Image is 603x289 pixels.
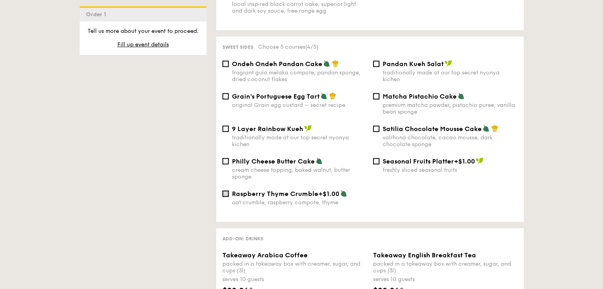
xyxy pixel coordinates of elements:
span: Seasonal Fruits Platter [383,158,454,165]
input: Philly Cheese Butter Cakecream cheese topping, baked walnut, butter sponge [222,158,229,164]
div: serves 10 guests [222,276,367,283]
input: Raspberry Thyme Crumble+$1.00oat crumble, raspberry compote, thyme [222,190,229,197]
div: serves 10 guests [373,276,517,283]
span: Raspberry Thyme Crumble [232,190,318,198]
span: Matcha Pistachio Cake [383,93,457,100]
div: traditionally made at our top secret nyonya kichen [232,134,367,148]
img: icon-chef-hat.a58ddaea.svg [329,92,336,99]
input: 9 Layer Rainbow Kuehtraditionally made at our top secret nyonya kichen [222,125,229,132]
input: Matcha Pistachio Cakepremium matcha powder, pistachio puree, vanilla bean sponge [373,93,379,99]
div: original Grain egg custard – secret recipe [232,102,367,108]
span: Takeaway Arabica Coffee [222,251,308,259]
span: Philly Cheese Butter Cake [232,158,315,165]
img: icon-vegan.f8ff3823.svg [476,157,484,164]
div: premium matcha powder, pistachio puree, vanilla bean sponge [383,102,517,115]
span: Grain's Portuguese Egg Tart [232,93,320,100]
span: Takeaway English Breakfast Tea [373,251,476,259]
span: +$1.00 [454,158,475,165]
span: Pandan Kueh Salat [383,60,444,68]
input: Pandan Kueh Salattraditionally made at our top secret nyonya kichen [373,61,379,67]
span: 9 Layer Rainbow Kueh [232,125,303,133]
img: icon-vegetarian.fe4039eb.svg [323,60,330,67]
img: icon-vegetarian.fe4039eb.svg [316,157,323,164]
div: packed in a takeaway box with creamer, sugar, and cups (3l) [222,260,367,274]
div: valrhona chocolate, cacao mousse, dark chocolate sponge [383,134,517,148]
img: icon-vegan.f8ff3823.svg [304,125,312,132]
img: icon-vegetarian.fe4039eb.svg [340,190,347,197]
p: Tell us more about your event to proceed. [86,27,200,35]
span: +$1.00 [318,190,339,198]
span: Ondeh Ondeh Pandan Cake [232,60,322,68]
div: packed in a takeaway box with creamer, sugar, and cups (3l) [373,260,517,274]
img: icon-vegan.f8ff3823.svg [444,60,452,67]
div: traditionally made at our top secret nyonya kichen [383,69,517,83]
span: Fill up event details [117,41,169,48]
input: Ondeh Ondeh Pandan Cakefragrant gula melaka compote, pandan sponge, dried coconut flakes [222,61,229,67]
img: icon-chef-hat.a58ddaea.svg [332,60,339,67]
div: fragrant gula melaka compote, pandan sponge, dried coconut flakes [232,69,367,83]
div: freshly sliced seasonal fruits [383,167,517,173]
div: local inspired black carrot cake, superior light and dark soy sauce, free range egg [232,1,367,14]
span: Sweet sides [222,44,253,50]
div: cream cheese topping, baked walnut, butter sponge [232,167,367,180]
img: icon-vegetarian.fe4039eb.svg [320,92,327,99]
span: Choose 5 courses [258,44,318,50]
div: oat crumble, raspberry compote, thyme [232,199,367,206]
span: Add-on: Drinks [222,236,263,241]
input: Satilia Chocolate Mousse Cakevalrhona chocolate, cacao mousse, dark chocolate sponge [373,125,379,132]
input: Grain's Portuguese Egg Tartoriginal Grain egg custard – secret recipe [222,93,229,99]
img: icon-chef-hat.a58ddaea.svg [491,125,498,132]
span: Satilia Chocolate Mousse Cake [383,125,482,133]
img: icon-vegetarian.fe4039eb.svg [482,125,490,132]
img: icon-vegetarian.fe4039eb.svg [458,92,465,99]
input: Seasonal Fruits Platter+$1.00freshly sliced seasonal fruits [373,158,379,164]
span: (4/5) [305,44,318,50]
span: Order 1 [86,11,109,18]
